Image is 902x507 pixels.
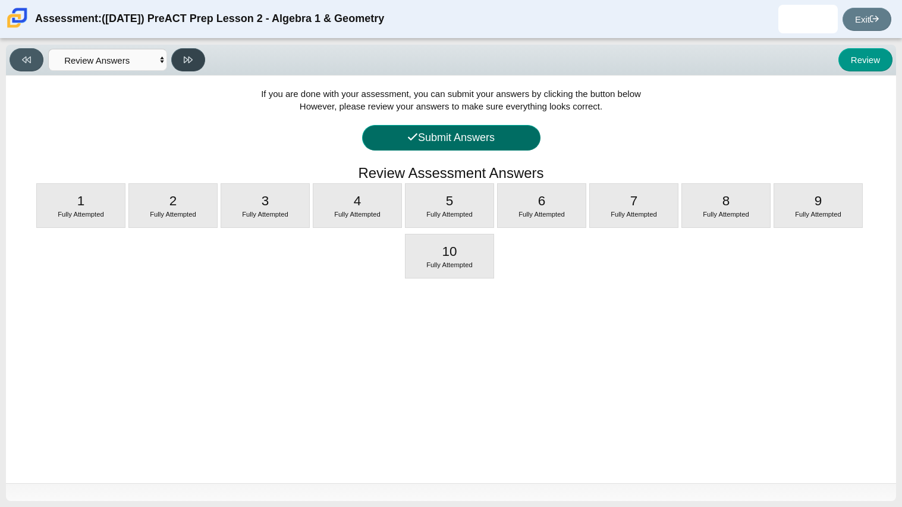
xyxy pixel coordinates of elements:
span: 9 [815,193,822,208]
thspan: Exit [855,14,870,24]
span: Fully Attempted [334,211,381,218]
h1: Review Assessment Answers [358,163,543,183]
span: Fully Attempted [426,211,473,218]
span: Fully Attempted [150,211,196,218]
a: Carmen School of Science & Technology [5,22,30,32]
thspan: However, please review your answers to make sure everything looks correct. [300,101,602,111]
thspan: If you are done with your assessment, you can submit your answers by clicking the button below [261,89,641,99]
img: gloriayss.bonilla.6Uvv3v [799,10,818,29]
span: 7 [630,193,638,208]
span: Fully Attempted [795,211,841,218]
span: 3 [262,193,269,208]
thspan: ([DATE]) PreACT Prep Lesson 2 - Algebra 1 & Geometry [102,11,384,26]
span: Fully Attempted [426,261,473,268]
span: 5 [446,193,454,208]
a: Exit [843,8,891,31]
span: 6 [538,193,546,208]
span: Fully Attempted [58,211,104,218]
span: Fully Attempted [518,211,565,218]
span: 10 [442,244,457,259]
img: Carmen School of Science & Technology [5,5,30,30]
span: 2 [169,193,177,208]
span: Fully Attempted [703,211,749,218]
span: Fully Attempted [611,211,657,218]
span: 4 [354,193,362,208]
button: Review [838,48,892,71]
button: Submit Answers [362,125,540,151]
span: Fully Attempted [242,211,288,218]
thspan: Assessment: [35,11,102,26]
span: 1 [77,193,85,208]
span: 8 [722,193,730,208]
